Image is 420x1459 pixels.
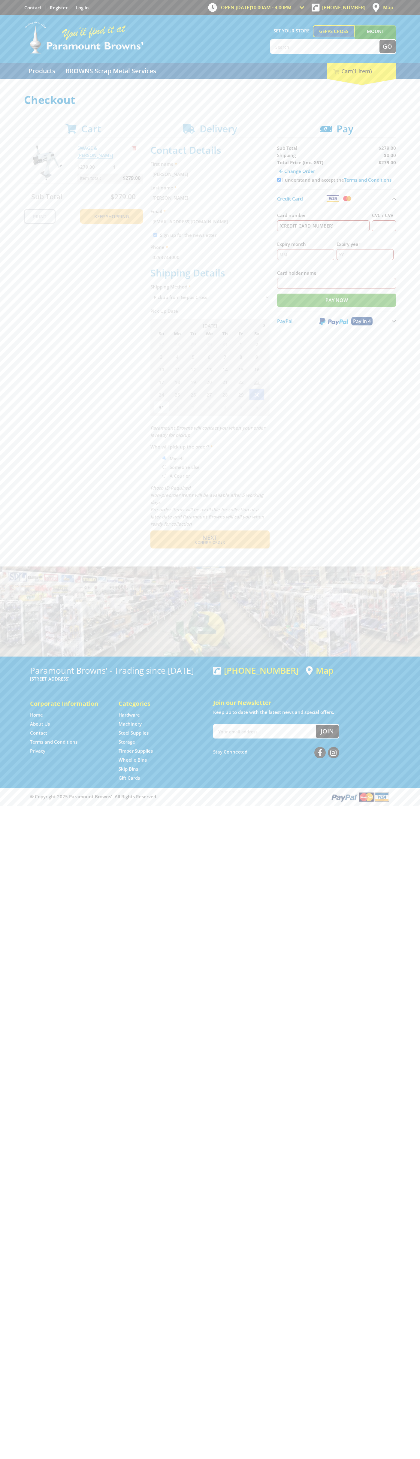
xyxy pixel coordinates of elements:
a: View a map of Gepps Cross location [306,666,334,675]
a: Go to the Terms and Conditions page [30,739,77,745]
span: OPEN [DATE] [221,4,292,11]
a: Go to the Contact page [30,730,47,736]
span: Pay in 4 [353,318,371,325]
h5: Categories [119,699,195,708]
span: Sub Total [277,145,297,151]
span: Shipping [277,152,296,158]
a: Go to the Machinery page [119,721,142,727]
span: 10:00am - 4:00pm [251,4,292,11]
a: Go to the BROWNS Scrap Metal Services page [61,63,161,79]
a: Go to the Home page [30,712,43,718]
a: Go to the registration page [50,5,68,11]
a: Mount [PERSON_NAME] [355,25,396,48]
a: Go to the Steel Supplies page [119,730,149,736]
strong: Total Price (inc. GST) [277,159,323,165]
img: PayPal [319,318,348,325]
a: Go to the Products page [24,63,60,79]
a: Go to the About Us page [30,721,50,727]
a: Go to the Storage page [119,739,135,745]
input: Search [271,40,379,53]
a: Go to the Wheelie Bins page [119,757,147,763]
input: YY [337,249,394,260]
h5: Corporate Information [30,699,107,708]
img: Mastercard [342,195,352,202]
span: $279.00 [379,145,396,151]
label: CVC / CVV [372,212,396,219]
a: Go to the Hardware page [119,712,140,718]
a: Go to the Contact page [24,5,41,11]
span: $0.00 [384,152,396,158]
button: Credit Card [277,189,396,207]
img: Visa [326,195,339,202]
a: Go to the Gift Cards page [119,775,140,781]
input: MM [277,249,334,260]
span: (1 item) [352,68,372,75]
img: Paramount Browns' [24,21,144,54]
button: Join [316,725,339,738]
strong: $279.00 [379,159,396,165]
h1: Checkout [24,94,396,106]
label: Card holder name [277,269,396,276]
div: ® Copyright 2025 Paramount Browns'. All Rights Reserved. [24,791,396,802]
label: Card number [277,212,370,219]
a: Go to the Timber Supplies page [119,748,153,754]
a: Gepps Cross [313,25,355,37]
label: Expiry month [277,240,334,248]
span: Change Order [284,168,315,174]
input: Please accept the terms and conditions. [277,178,281,182]
h3: Paramount Browns' - Trading since [DATE] [30,666,207,675]
label: I understand and accept the [282,177,391,183]
span: Pay [337,122,353,135]
span: PayPal [277,318,292,325]
p: Keep up to date with the latest news and special offers. [213,708,390,716]
div: Cart [327,63,396,79]
a: Go to the Skip Bins page [119,766,138,772]
div: Stay Connected [213,745,339,759]
a: Go to the Privacy page [30,748,45,754]
input: Pay Now [277,294,396,307]
a: Change Order [277,166,317,176]
h5: Join our Newsletter [213,699,390,707]
p: [STREET_ADDRESS] [30,675,207,682]
button: Go [379,40,396,53]
span: Credit Card [277,195,303,202]
label: Expiry year [337,240,394,248]
a: Log in [76,5,89,11]
div: [PHONE_NUMBER] [213,666,299,675]
span: Set your store [270,25,313,36]
img: PayPal, Mastercard, Visa accepted [330,791,390,802]
a: Terms and Conditions [344,177,391,183]
button: PayPal Pay in 4 [277,312,396,330]
input: Your email address [214,725,316,738]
